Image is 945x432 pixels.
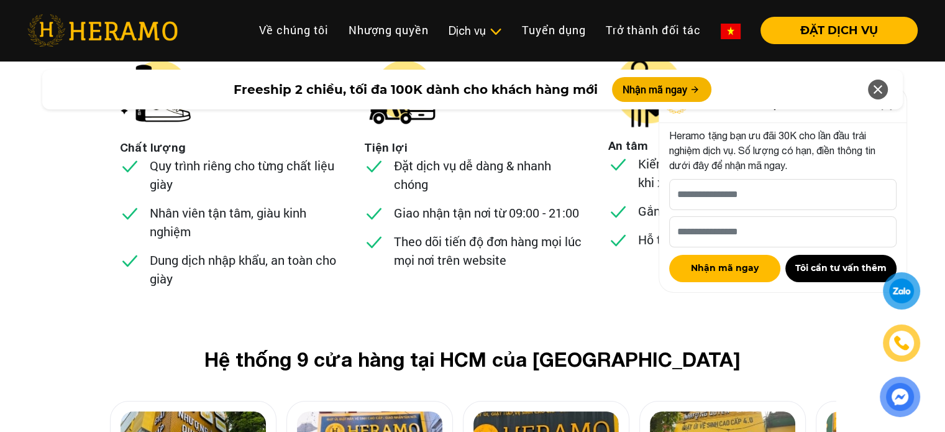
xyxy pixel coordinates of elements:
li: An tâm [608,137,648,154]
p: Dung dịch nhập khẩu, an toàn cho giày [150,250,337,288]
p: Giao nhận tận nơi từ 09:00 - 21:00 [394,203,579,222]
h2: Hệ thống 9 cửa hàng tại HCM của [GEOGRAPHIC_DATA] [130,347,816,371]
p: Đặt dịch vụ dễ dàng & nhanh chóng [394,156,582,193]
img: checked.svg [608,201,628,221]
img: vn-flag.png [721,24,741,39]
p: Heramo tặng bạn ưu đãi 30K cho lần đầu trải nghiệm dịch vụ. Số lượng có hạn, điền thông tin dưới ... [669,128,897,173]
button: Nhận mã ngay [612,77,711,102]
li: Tiện lợi [364,139,408,156]
p: Theo dõi tiến độ đơn hàng mọi lúc mọi nơi trên website [394,232,582,269]
img: checked.svg [120,250,140,270]
p: Nhân viên tận tâm, giàu kinh nghiệm [150,203,337,241]
img: checked.svg [364,203,384,223]
p: Quy trình riêng cho từng chất liệu giày [150,156,337,193]
button: Nhận mã ngay [669,255,780,282]
img: heramo-logo.png [27,14,178,47]
img: checked.svg [364,232,384,252]
span: Freeship 2 chiều, tối đa 100K dành cho khách hàng mới [233,80,597,99]
a: ĐẶT DỊCH VỤ [751,25,918,36]
img: checked.svg [608,230,628,250]
li: Chất lượng [120,139,186,156]
img: checked.svg [608,154,628,174]
img: checked.svg [364,156,384,176]
button: ĐẶT DỊCH VỤ [760,17,918,44]
a: phone-icon [884,326,919,361]
p: Kiểm tra tình trạng đồ trước & sau khi xử lý [638,154,826,191]
a: Về chúng tôi [249,17,339,44]
div: Dịch vụ [449,22,502,39]
img: phone-icon [895,336,908,351]
a: Trở thành đối tác [596,17,711,44]
button: Tôi cần tư vấn thêm [785,255,897,282]
p: Hỗ trợ tư vấn trong suốt quá trình [638,230,822,249]
p: Gắn tag, theo dõi từng đôi giày [638,201,807,220]
img: subToggleIcon [489,25,502,38]
img: checked.svg [120,203,140,223]
a: Tuyển dụng [512,17,596,44]
a: Nhượng quyền [339,17,439,44]
img: checked.svg [120,156,140,176]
